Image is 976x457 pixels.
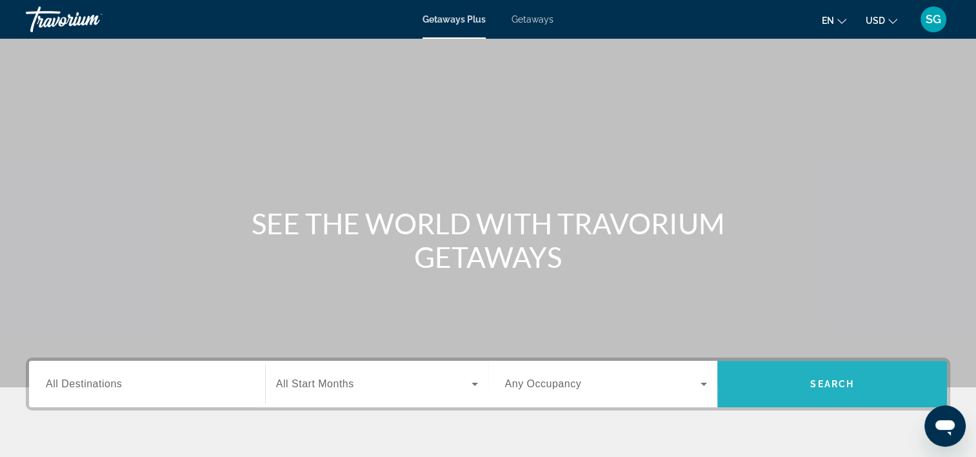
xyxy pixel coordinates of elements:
[26,3,155,36] a: Travorium
[917,6,950,33] button: User Menu
[866,15,885,26] span: USD
[29,361,947,407] div: Search widget
[512,14,553,25] a: Getaways
[246,207,730,274] h1: SEE THE WORLD WITH TRAVORIUM GETAWAYS
[822,11,846,30] button: Change language
[46,377,248,392] input: Select destination
[505,378,582,389] span: Any Occupancy
[866,11,897,30] button: Change currency
[46,378,122,389] span: All Destinations
[926,13,941,26] span: SG
[810,379,854,389] span: Search
[423,14,486,25] a: Getaways Plus
[822,15,834,26] span: en
[924,405,966,447] iframe: Button to launch messaging window
[276,378,354,389] span: All Start Months
[717,361,947,407] button: Search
